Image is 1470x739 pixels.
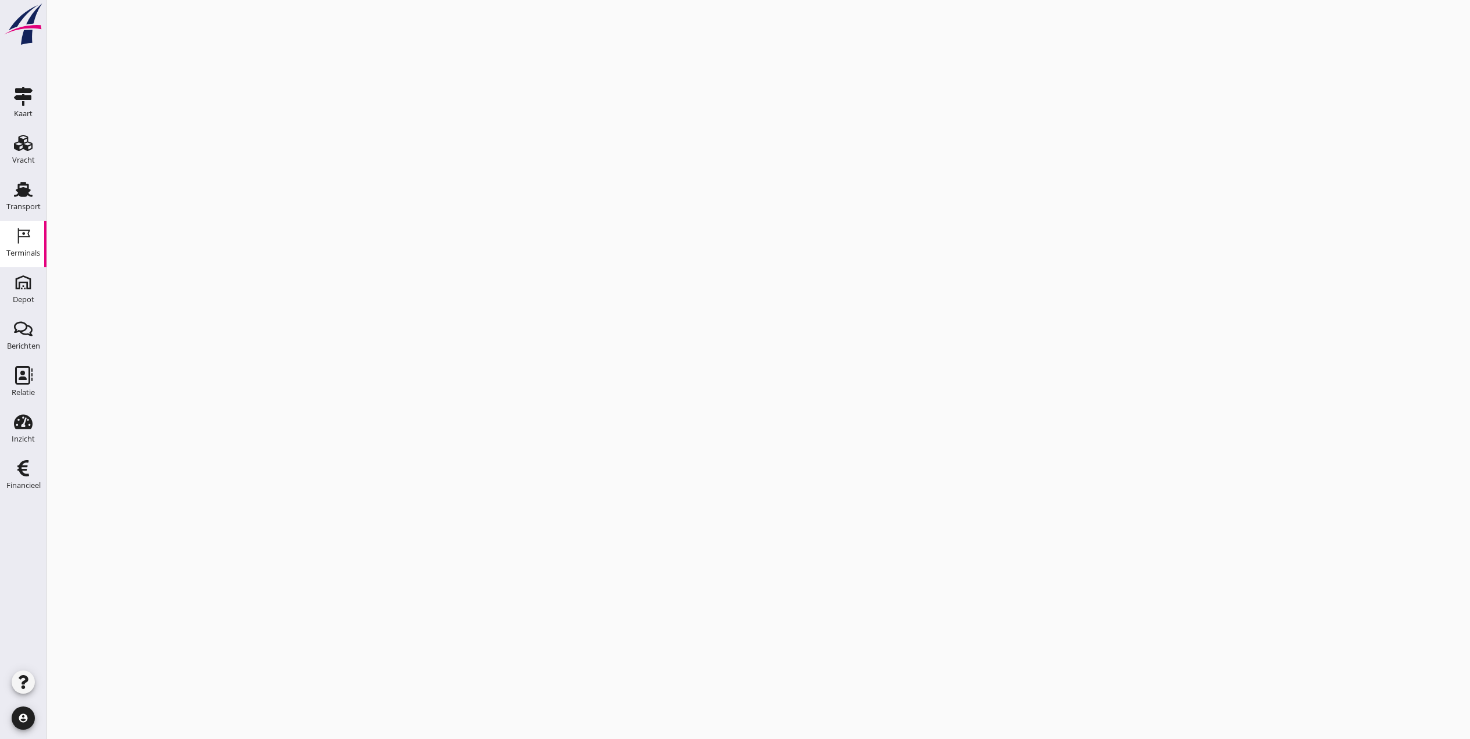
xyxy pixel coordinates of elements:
[6,203,41,210] div: Transport
[12,435,35,443] div: Inzicht
[6,249,40,257] div: Terminals
[12,156,35,164] div: Vracht
[13,296,34,303] div: Depot
[12,706,35,730] i: account_circle
[6,482,41,489] div: Financieel
[2,3,44,46] img: logo-small.a267ee39.svg
[14,110,33,117] div: Kaart
[12,389,35,396] div: Relatie
[7,342,40,350] div: Berichten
